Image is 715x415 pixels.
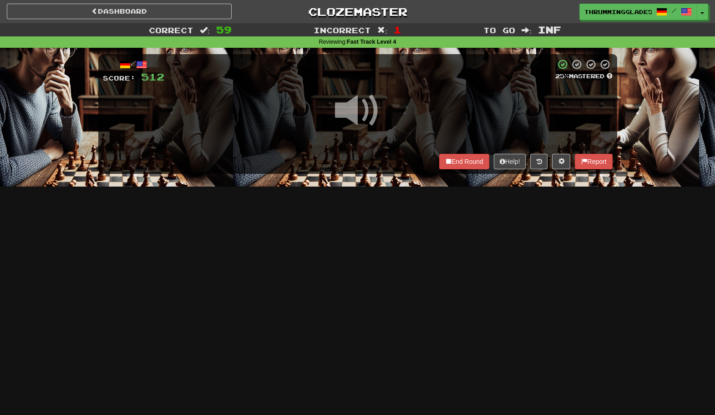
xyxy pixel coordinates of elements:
div: Mastered [555,72,613,81]
span: 59 [216,24,232,35]
span: : [522,26,532,34]
button: Report [575,154,612,169]
span: : [377,26,387,34]
span: Correct [149,25,193,35]
a: Clozemaster [245,4,470,20]
span: 1 [394,24,401,35]
a: Dashboard [7,4,232,19]
span: Inf [538,24,561,35]
button: Help! [494,154,526,169]
span: To go [483,25,515,35]
button: Round history (alt+y) [530,154,548,169]
span: / [672,7,676,14]
span: : [200,26,210,34]
a: ThrummingGlade572 / [579,4,697,20]
button: End Round [439,154,489,169]
span: Incorrect [314,25,371,35]
div: / [103,59,164,70]
span: 512 [141,71,164,82]
span: 25 % [555,72,569,80]
span: ThrummingGlade572 [584,8,652,16]
strong: Fast Track Level 4 [347,39,396,45]
span: Score: [103,74,136,82]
